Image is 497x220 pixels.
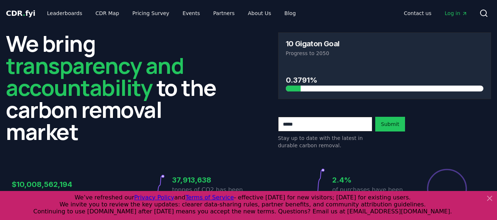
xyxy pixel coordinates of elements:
h3: 37,913,638 [172,174,249,185]
p: of purchases have been delivered [332,185,409,203]
a: Partners [207,7,241,20]
a: Contact us [398,7,437,20]
p: spent on CO2 removal [12,190,88,199]
p: tonnes of CO2 has been sold [172,185,249,203]
span: transparency and accountability [6,50,184,102]
a: Blog [278,7,302,20]
h3: 2.4% [332,174,409,185]
h3: 10 Gigaton Goal [286,40,340,47]
span: . [23,9,25,18]
h3: 0.3791% [286,75,484,86]
h3: $10,008,562,194 [12,179,88,190]
a: CDR.fyi [6,8,35,18]
p: Stay up to date with the latest in durable carbon removal. [278,134,372,149]
p: Progress to 2050 [286,50,484,57]
button: Submit [375,117,405,131]
span: Log in [445,10,468,17]
h2: We bring to the carbon removal market [6,32,219,143]
span: CDR fyi [6,9,35,18]
div: Percentage of sales delivered [426,168,468,209]
a: Log in [439,7,473,20]
a: Events [177,7,206,20]
nav: Main [398,7,473,20]
a: Pricing Survey [127,7,175,20]
a: About Us [242,7,277,20]
a: Leaderboards [41,7,88,20]
nav: Main [41,7,302,20]
a: CDR Map [90,7,125,20]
